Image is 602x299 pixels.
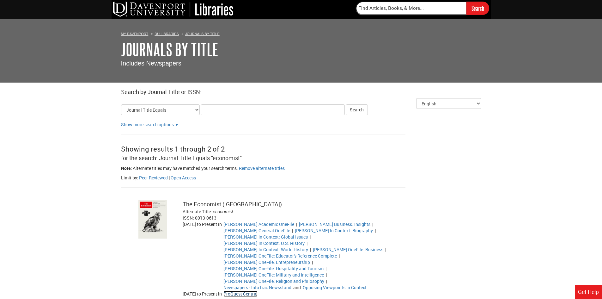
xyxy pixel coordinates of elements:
a: Journals By Title [185,32,220,36]
p: Includes Newspapers [121,59,481,68]
a: Go to Gale OneFile: Religion and Philosophy [223,278,324,284]
img: cover image for: The Economist (London) [138,200,167,239]
div: [DATE] [183,291,223,297]
div: [DATE] [183,221,223,291]
span: Alternate Title: [183,209,212,215]
span: to Present [197,221,217,227]
span: Limit by: [121,175,138,181]
span: and [292,284,302,290]
span: economist [213,209,233,214]
span: | [338,253,341,259]
a: Go to Newspapers - InfoTrac Newsstand [223,284,291,290]
span: | [311,259,314,265]
button: Search [346,104,368,115]
a: Show more search options [175,121,179,128]
h2: Search by Journal Title or ISSN: [121,89,481,95]
a: Go to Gale OneFile: Hospitality and Tourism [223,265,324,271]
span: | [325,265,327,271]
a: Go to Gale In Context: World History [223,246,308,252]
a: Go to Gale Business: Insights [299,221,370,227]
span: for the search: Journal Title Equals "economist" [121,154,242,162]
a: Go to Gale OneFile: Entrepreneurship [223,259,310,265]
span: to Present [197,291,217,297]
a: Journals By Title [121,40,218,59]
span: Showing results 1 through 2 of 2 [121,144,225,153]
a: Go to Opposing Viewpoints In Context [303,284,367,290]
img: DU Libraries [113,2,233,17]
input: Search [466,2,489,15]
ol: Breadcrumbs [121,30,481,37]
a: Go to Gale In Context: U.S. History [223,240,305,246]
a: DU Libraries [155,32,179,36]
a: Go to Gale OneFile: Educator's Reference Complete [223,253,337,259]
span: in [218,291,222,297]
a: Go to Gale Academic OneFile [223,221,294,227]
span: Alternate titles may have matched your search terms. [133,165,238,171]
a: Go to Gale General OneFile [223,227,290,234]
a: Go to Gale OneFile: Business [313,246,383,252]
span: | [309,234,312,240]
span: | [374,227,377,234]
a: Filter by peer open access [171,175,196,181]
span: | [325,272,328,278]
a: Go to Gale In Context: Biography [295,227,373,234]
a: Go to Gale OneFile: Military and Intelligence [223,272,324,278]
span: | [384,246,387,252]
a: Remove alternate titles [239,165,285,171]
a: Show more search options [121,121,174,128]
a: Get Help [575,285,602,299]
span: | [291,227,294,234]
a: My Davenport [121,32,149,36]
span: | [371,221,374,227]
span: | [309,246,312,252]
div: The Economist ([GEOGRAPHIC_DATA]) [183,200,389,209]
a: Filter by peer reviewed [139,175,168,181]
span: | [325,278,328,284]
span: | [169,175,170,181]
span: | [295,221,298,227]
a: Go to Gale In Context: Global Issues [223,234,308,240]
span: Note: [121,165,132,171]
div: ISSN: 0013-0613 [183,215,389,221]
a: Go to ProQuest Central [223,291,258,297]
span: | [306,240,308,246]
input: Find Articles, Books, & More... [356,2,466,15]
span: in [218,221,222,227]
